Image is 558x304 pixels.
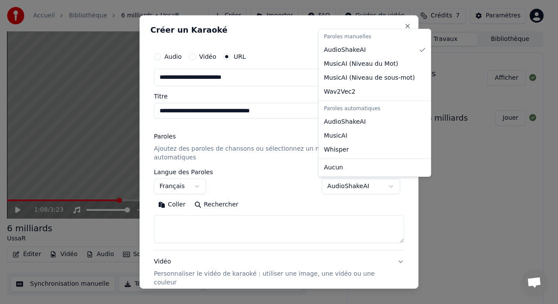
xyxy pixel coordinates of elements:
span: MusicAI ( Niveau du Mot ) [324,60,398,68]
span: Wav2Vec2 [324,88,355,96]
span: Aucun [324,163,343,172]
div: Paroles automatiques [320,103,429,115]
div: Paroles manuelles [320,31,429,43]
span: MusicAI [324,132,347,140]
span: MusicAI ( Niveau de sous-mot ) [324,74,415,82]
span: AudioShakeAI [324,118,366,126]
span: AudioShakeAI [324,46,366,54]
span: Whisper [324,145,349,154]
